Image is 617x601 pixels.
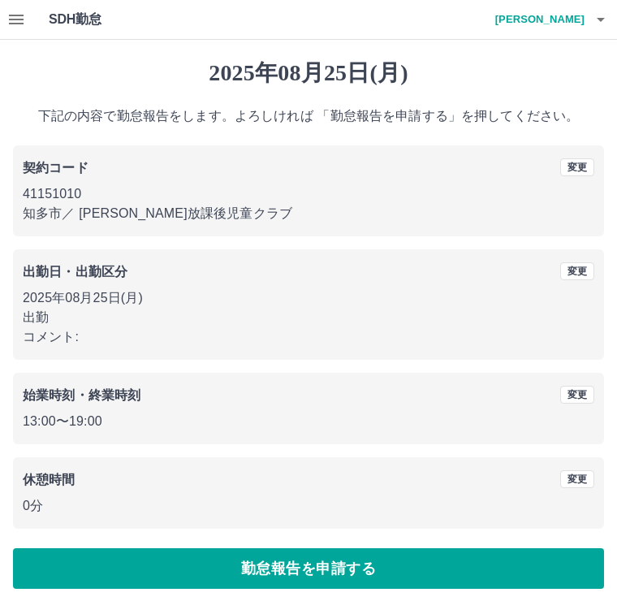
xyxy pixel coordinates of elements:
button: 変更 [560,386,594,404]
b: 休憩時間 [23,473,76,486]
button: 勤怠報告を申請する [13,548,604,589]
p: 13:00 〜 19:00 [23,412,594,431]
p: 出勤 [23,308,594,327]
b: 始業時刻・終業時刻 [23,388,140,402]
button: 変更 [560,262,594,280]
p: 知多市 ／ [PERSON_NAME]放課後児童クラブ [23,204,594,223]
h1: 2025年08月25日(月) [13,59,604,87]
p: 2025年08月25日(月) [23,288,594,308]
button: 変更 [560,158,594,176]
b: 契約コード [23,161,88,175]
p: コメント: [23,327,594,347]
b: 出勤日・出勤区分 [23,265,127,279]
p: 下記の内容で勤怠報告をします。よろしければ 「勤怠報告を申請する」を押してください。 [13,106,604,126]
button: 変更 [560,470,594,488]
p: 41151010 [23,184,594,204]
p: 0分 [23,496,594,516]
